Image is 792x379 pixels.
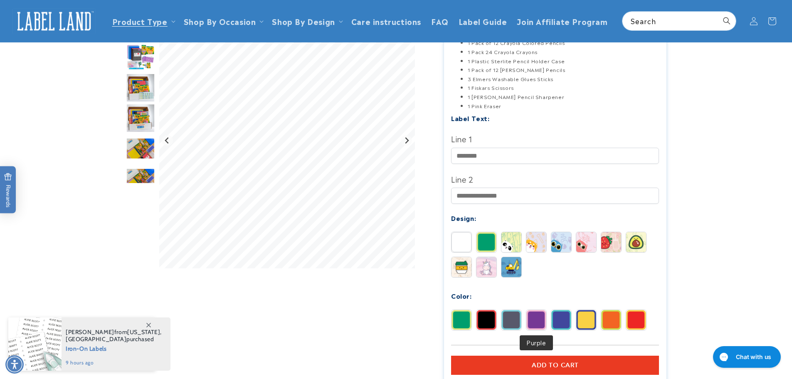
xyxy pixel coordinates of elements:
[126,104,155,133] img: null
[576,232,596,252] img: Whiskers
[126,43,155,72] img: null
[66,343,162,353] span: Iron-On Labels
[517,16,607,26] span: Join Affiliate Program
[468,83,659,92] li: 1 Fiskars Scissors
[451,356,659,375] button: Add to cart
[709,343,784,371] iframe: Gorgias live chat messenger
[126,104,155,133] div: Go to slide 5
[532,362,579,369] span: Add to cart
[476,310,496,330] img: Black
[126,12,423,272] media-gallery: Gallery Viewer
[5,355,24,374] div: Accessibility Menu
[601,310,621,330] img: Orange
[162,135,173,146] button: Previous slide
[512,11,612,31] a: Join Affiliate Program
[179,11,267,31] summary: Shop By Occasion
[4,173,12,207] span: Rewards
[126,43,155,72] div: Go to slide 3
[184,16,256,26] span: Shop By Occasion
[626,232,646,252] img: Avocado
[526,310,546,330] img: Purple
[66,335,126,343] span: [GEOGRAPHIC_DATA]
[10,5,99,37] a: Label Land
[426,11,454,31] a: FAQ
[267,11,346,31] summary: Shop By Design
[451,113,490,123] label: Label Text:
[66,329,162,343] span: from , purchased
[112,15,168,27] a: Product Type
[451,291,472,300] label: Color:
[626,310,646,330] img: Red
[576,310,596,330] img: Yellow
[451,132,659,145] label: Line 1
[468,102,659,111] li: 1 Pink Eraser
[601,232,621,252] img: Stawberry
[501,310,521,330] img: Grey
[66,359,162,367] span: 9 hours ago
[501,257,521,277] img: Little Builder
[454,11,512,31] a: Label Guide
[431,16,449,26] span: FAQ
[468,57,659,66] li: 1 Plastic Sterlite Pencil Holder Case
[126,73,155,102] img: null
[452,310,471,330] img: Green
[126,164,155,193] div: Go to slide 7
[459,16,507,26] span: Label Guide
[451,213,476,223] label: Design:
[468,92,659,102] li: 1 [PERSON_NAME] Pencil Sharpener
[7,312,105,337] iframe: Sign Up via Text for Offers
[12,8,96,34] img: Label Land
[107,11,179,31] summary: Product Type
[451,172,659,186] label: Line 2
[351,16,421,26] span: Care instructions
[127,328,160,336] span: [US_STATE]
[126,73,155,102] div: Go to slide 4
[126,168,155,190] img: null
[468,47,659,57] li: 1 Pack 24 Crayola Crayons
[346,11,426,31] a: Care instructions
[476,232,496,252] img: Border
[476,257,496,277] img: Unicorn
[401,135,412,146] button: Next slide
[126,138,155,159] img: null
[551,232,571,252] img: Blinky
[718,12,736,30] button: Search
[551,310,571,330] img: Blue
[526,232,546,252] img: Buddy
[272,15,335,27] a: Shop By Design
[501,232,521,252] img: Spots
[452,232,471,252] img: Solid
[468,38,659,47] li: 1 Pack of 12 Crayola Colored Pencils
[452,257,471,277] img: Latte
[468,74,659,84] li: 3 Elmers Washable Glues Sticks
[468,65,659,74] li: 1 Pack of 12 [PERSON_NAME] Pencils
[126,134,155,163] div: Go to slide 6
